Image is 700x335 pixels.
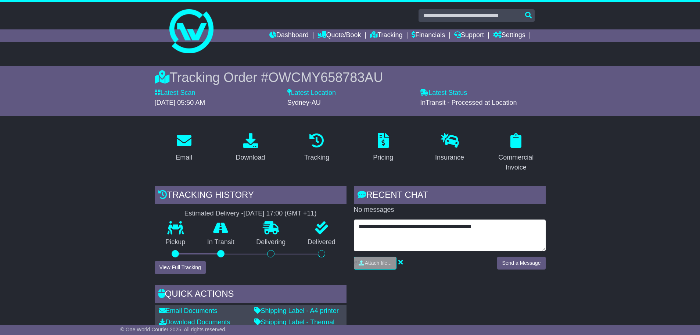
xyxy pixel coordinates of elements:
div: Pricing [373,153,393,163]
label: Latest Location [287,89,336,97]
div: Estimated Delivery - [155,210,347,218]
div: Email [176,153,192,163]
div: Insurance [435,153,464,163]
a: Financials [412,29,445,42]
p: Delivered [297,238,347,246]
a: Settings [493,29,525,42]
a: Insurance [430,131,469,165]
div: [DATE] 17:00 (GMT +11) [244,210,317,218]
span: OWCMY658783AU [268,70,383,85]
a: Email Documents [159,307,218,314]
a: Tracking [370,29,402,42]
span: InTransit - Processed at Location [420,99,517,106]
div: Tracking Order # [155,70,546,85]
a: Download [231,131,270,165]
a: Dashboard [269,29,309,42]
button: Send a Message [497,257,545,270]
span: [DATE] 05:50 AM [155,99,205,106]
a: Email [171,131,197,165]
div: Tracking history [155,186,347,206]
span: © One World Courier 2025. All rights reserved. [121,327,227,332]
div: Quick Actions [155,285,347,305]
a: Tracking [299,131,334,165]
div: Download [236,153,265,163]
span: Sydney-AU [287,99,321,106]
label: Latest Scan [155,89,195,97]
p: Delivering [245,238,297,246]
div: Commercial Invoice [491,153,541,172]
a: Support [454,29,484,42]
a: Shipping Label - A4 printer [254,307,339,314]
p: No messages [354,206,546,214]
div: Tracking [304,153,329,163]
a: Download Documents [159,318,230,326]
p: In Transit [196,238,245,246]
a: Pricing [368,131,398,165]
div: RECENT CHAT [354,186,546,206]
label: Latest Status [420,89,467,97]
p: Pickup [155,238,197,246]
a: Shipping Label - Thermal printer [254,318,335,334]
a: Quote/Book [317,29,361,42]
a: Commercial Invoice [487,131,546,175]
button: View Full Tracking [155,261,206,274]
